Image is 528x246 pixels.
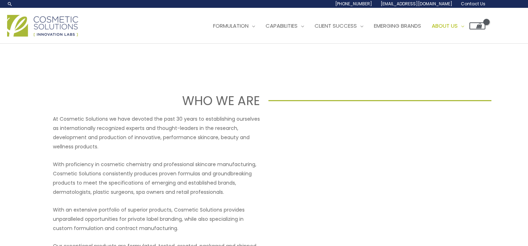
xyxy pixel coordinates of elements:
span: Contact Us [461,1,485,7]
span: Capabilities [266,22,298,29]
p: With an extensive portfolio of superior products, Cosmetic Solutions provides unparalleled opport... [53,205,260,233]
span: [EMAIL_ADDRESS][DOMAIN_NAME] [381,1,452,7]
p: With proficiency in cosmetic chemistry and professional skincare manufacturing, Cosmetic Solution... [53,160,260,197]
a: About Us [426,15,469,37]
span: About Us [432,22,458,29]
nav: Site Navigation [202,15,485,37]
a: Search icon link [7,1,13,7]
a: Capabilities [260,15,309,37]
span: [PHONE_NUMBER] [335,1,372,7]
a: View Shopping Cart, empty [469,22,485,29]
p: At Cosmetic Solutions we have devoted the past 30 years to establishing ourselves as internationa... [53,114,260,151]
a: Formulation [208,15,260,37]
h1: WHO WE ARE [37,92,260,109]
a: Client Success [309,15,369,37]
span: Emerging Brands [374,22,421,29]
a: Emerging Brands [369,15,426,37]
img: Cosmetic Solutions Logo [7,15,78,37]
span: Client Success [315,22,357,29]
span: Formulation [213,22,249,29]
iframe: Get to know Cosmetic Solutions Private Label Skin Care [268,114,475,231]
